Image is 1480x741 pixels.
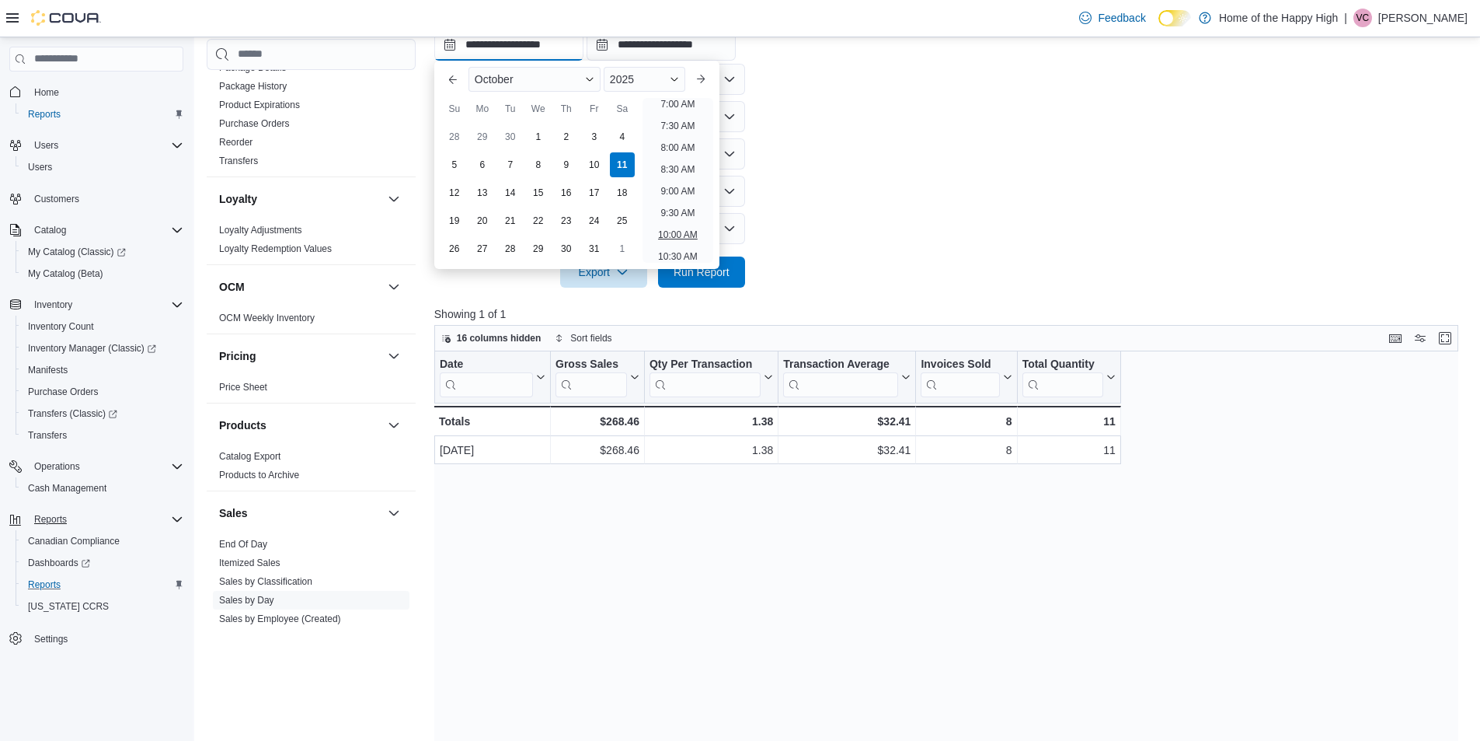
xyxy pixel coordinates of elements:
[28,557,90,569] span: Dashboards
[207,221,416,264] div: Loyalty
[28,108,61,121] span: Reports
[440,357,545,397] button: Date
[554,208,579,233] div: day-23
[219,312,315,324] span: OCM Weekly Inventory
[219,313,315,323] a: OCM Weekly Inventory
[34,139,58,152] span: Users
[16,425,190,446] button: Transfers
[219,576,312,587] a: Sales by Classification
[219,137,252,148] a: Reorder
[385,416,403,435] button: Products
[219,594,274,606] span: Sales by Day
[654,160,701,179] li: 8:30 AM
[1344,9,1347,27] p: |
[22,317,100,336] a: Inventory Count
[219,613,341,625] span: Sales by Employee (Created)
[22,361,74,379] a: Manifests
[219,505,248,521] h3: Sales
[207,447,416,491] div: Products
[1073,2,1151,33] a: Feedback
[219,557,280,569] span: Itemized Sales
[570,332,611,344] span: Sort fields
[921,412,1012,431] div: 8
[22,243,132,261] a: My Catalog (Classic)
[434,306,1469,322] p: Showing 1 of 1
[16,403,190,425] a: Transfers (Classic)
[22,383,105,401] a: Purchase Orders
[654,138,701,157] li: 8:00 AM
[642,98,713,263] ul: Time
[22,339,162,358] a: Inventory Manager (Classic)
[604,67,685,92] div: Button. Open the year selector. 2025 is currently selected.
[1386,329,1405,348] button: Keyboard shortcuts
[3,294,190,316] button: Inventory
[610,73,634,86] span: 2025
[783,357,898,372] div: Transaction Average
[22,554,96,572] a: Dashboards
[610,124,635,149] div: day-4
[22,479,113,498] a: Cash Management
[1022,357,1115,397] button: Total Quantity
[654,204,701,222] li: 9:30 AM
[555,357,639,397] button: Gross Sales
[921,357,999,397] div: Invoices Sold
[16,337,190,359] a: Inventory Manager (Classic)
[16,241,190,263] a: My Catalog (Classic)
[548,329,618,348] button: Sort fields
[783,441,911,460] div: $32.41
[921,357,999,372] div: Invoices Sold
[457,332,542,344] span: 16 columns hidden
[582,96,607,121] div: Fr
[28,246,126,258] span: My Catalog (Classic)
[526,96,551,121] div: We
[470,208,495,233] div: day-20
[688,67,713,92] button: Next month
[28,578,61,591] span: Reports
[22,105,183,124] span: Reports
[219,418,381,433] button: Products
[22,532,126,551] a: Canadian Compliance
[16,156,190,178] button: Users
[526,236,551,261] div: day-29
[498,208,523,233] div: day-21
[654,95,701,114] li: 7:00 AM
[16,574,190,596] button: Reports
[475,73,514,86] span: October
[555,357,627,372] div: Gross Sales
[219,595,274,606] a: Sales by Day
[219,136,252,149] span: Reorder
[470,96,495,121] div: Mo
[652,225,704,244] li: 10:00 AM
[435,329,548,348] button: 16 columns hidden
[219,243,332,254] a: Loyalty Redemption Values
[219,557,280,568] a: Itemized Sales
[16,316,190,337] button: Inventory Count
[34,193,79,205] span: Customers
[649,441,773,460] div: 1.38
[1022,357,1102,397] div: Total Quantity
[498,124,523,149] div: day-30
[22,264,183,283] span: My Catalog (Beta)
[207,309,416,334] div: OCM
[219,118,290,129] a: Purchase Orders
[28,221,72,239] button: Catalog
[649,357,761,372] div: Qty Per Transaction
[526,152,551,177] div: day-8
[219,80,287,93] span: Package History
[219,418,266,433] h3: Products
[22,361,183,379] span: Manifests
[3,135,190,156] button: Users
[28,295,78,314] button: Inventory
[22,554,183,572] span: Dashboards
[219,348,381,364] button: Pricing
[723,110,736,123] button: Open list of options
[219,191,257,207] h3: Loyalty
[28,386,99,398] span: Purchase Orders
[34,299,72,311] span: Inventory
[470,236,495,261] div: day-27
[34,633,68,645] span: Settings
[1356,9,1370,27] span: VC
[610,236,635,261] div: day-1
[34,86,59,99] span: Home
[498,96,523,121] div: Tu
